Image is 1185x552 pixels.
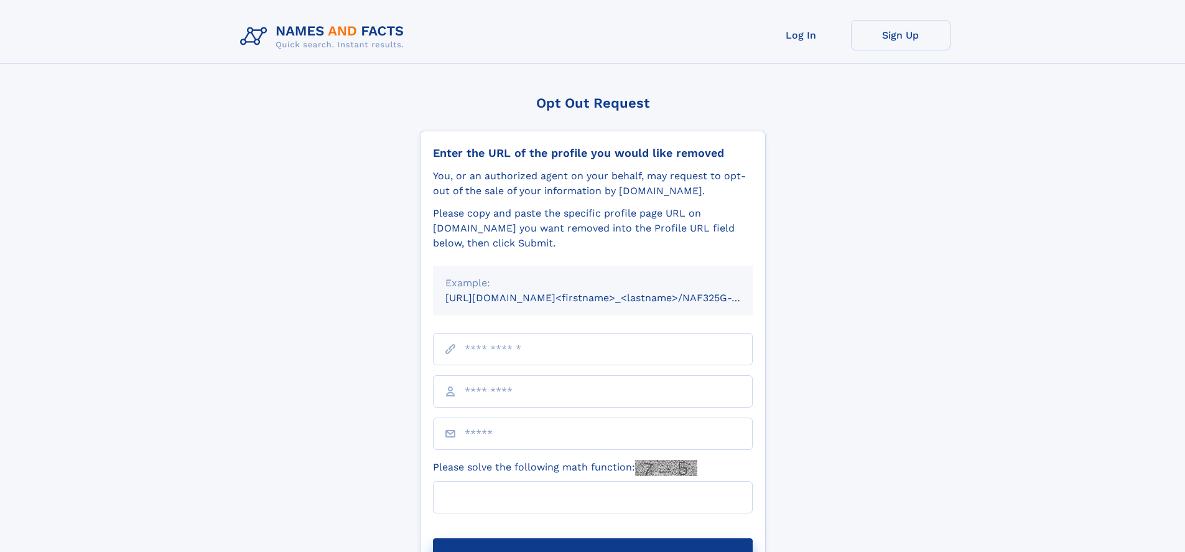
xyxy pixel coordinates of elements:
[445,276,740,291] div: Example:
[445,292,776,304] small: [URL][DOMAIN_NAME]<firstname>_<lastname>/NAF325G-xxxxxxxx
[235,20,414,54] img: Logo Names and Facts
[433,206,753,251] div: Please copy and paste the specific profile page URL on [DOMAIN_NAME] you want removed into the Pr...
[433,146,753,160] div: Enter the URL of the profile you would like removed
[433,169,753,199] div: You, or an authorized agent on your behalf, may request to opt-out of the sale of your informatio...
[851,20,950,50] a: Sign Up
[420,95,766,111] div: Opt Out Request
[433,460,697,476] label: Please solve the following math function:
[751,20,851,50] a: Log In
